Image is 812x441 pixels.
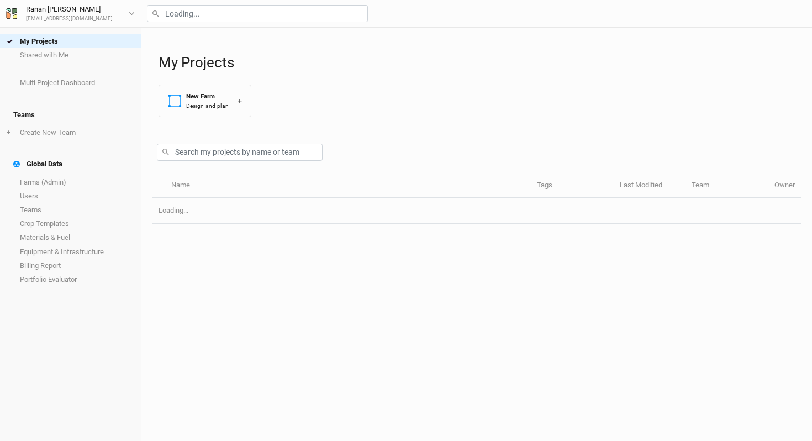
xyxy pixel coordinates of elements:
button: New FarmDesign and plan+ [159,85,251,117]
div: Ranan [PERSON_NAME] [26,4,113,15]
h1: My Projects [159,54,801,71]
th: Tags [531,174,614,198]
td: Loading... [152,198,801,224]
h4: Teams [7,104,134,126]
div: Design and plan [186,102,229,110]
th: Name [165,174,530,198]
th: Owner [768,174,801,198]
div: [EMAIL_ADDRESS][DOMAIN_NAME] [26,15,113,23]
div: Global Data [13,160,62,169]
div: + [238,95,242,107]
button: Ranan [PERSON_NAME][EMAIL_ADDRESS][DOMAIN_NAME] [6,3,135,23]
th: Last Modified [614,174,686,198]
div: New Farm [186,92,229,101]
input: Loading... [147,5,368,22]
th: Team [686,174,768,198]
input: Search my projects by name or team [157,144,323,161]
span: + [7,128,10,137]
